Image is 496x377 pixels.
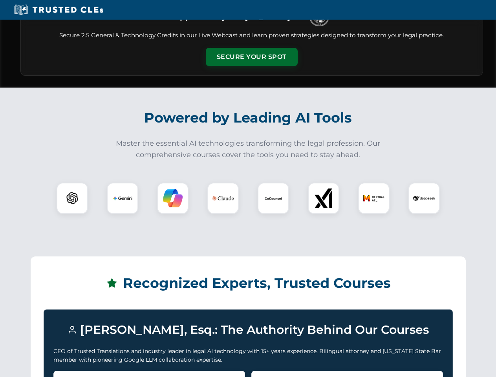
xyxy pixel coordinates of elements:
[207,183,239,214] div: Claude
[408,183,440,214] div: DeepSeek
[113,188,132,208] img: Gemini Logo
[107,183,138,214] div: Gemini
[157,183,189,214] div: Copilot
[61,187,84,210] img: ChatGPT Logo
[12,4,106,16] img: Trusted CLEs
[363,187,385,209] img: Mistral AI Logo
[53,319,443,340] h3: [PERSON_NAME], Esq.: The Authority Behind Our Courses
[413,187,435,209] img: DeepSeek Logo
[308,183,339,214] div: xAI
[163,188,183,208] img: Copilot Logo
[111,138,386,161] p: Master the essential AI technologies transforming the legal profession. Our comprehensive courses...
[258,183,289,214] div: CoCounsel
[314,188,333,208] img: xAI Logo
[206,48,298,66] button: Secure Your Spot
[44,269,453,297] h2: Recognized Experts, Trusted Courses
[57,183,88,214] div: ChatGPT
[31,104,466,132] h2: Powered by Leading AI Tools
[264,188,283,208] img: CoCounsel Logo
[358,183,390,214] div: Mistral AI
[53,347,443,364] p: CEO of Trusted Translations and industry leader in legal AI technology with 15+ years experience....
[30,31,473,40] p: Secure 2.5 General & Technology Credits in our Live Webcast and learn proven strategies designed ...
[212,187,234,209] img: Claude Logo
